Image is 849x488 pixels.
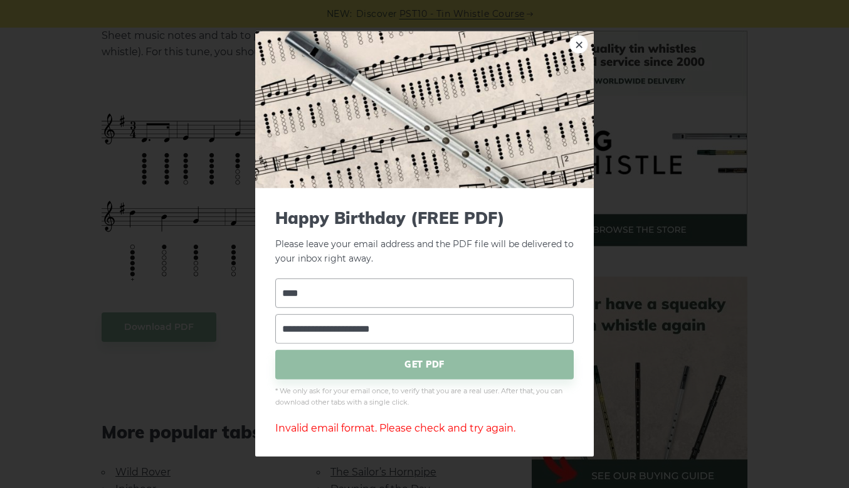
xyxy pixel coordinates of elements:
div: Invalid email format. Please check and try again. [275,420,574,437]
p: Please leave your email address and the PDF file will be delivered to your inbox right away. [275,208,574,266]
span: GET PDF [275,349,574,379]
span: * We only ask for your email once, to verify that you are a real user. After that, you can downlo... [275,385,574,408]
span: Happy Birthday (FREE PDF) [275,208,574,228]
img: Tin Whistle Tab Preview [255,31,594,188]
a: × [569,35,588,54]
